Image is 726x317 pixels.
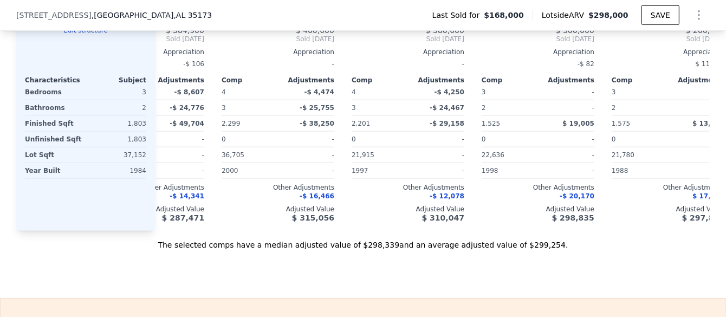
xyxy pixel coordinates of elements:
span: 2,201 [352,120,370,127]
div: 1,803 [88,116,146,131]
span: -$ 4,250 [435,88,464,96]
div: - [222,56,334,72]
button: Show Options [688,4,710,26]
div: - [670,85,724,100]
div: - [352,56,464,72]
span: $ 13,970 [692,120,724,127]
div: Adjustments [408,76,464,85]
div: 3 [352,100,406,115]
span: -$ 4,474 [304,88,334,96]
div: Characteristics [25,76,86,85]
div: Adjusted Value [222,205,334,214]
div: Other Adjustments [352,183,464,192]
div: Adjusted Value [612,205,724,214]
span: 21,915 [352,151,374,159]
div: 1,803 [88,132,146,147]
div: - [150,132,204,147]
div: The selected comps have a median adjusted value of $298,339 and an average adjusted value of $299... [16,231,710,250]
div: Adjustments [538,76,594,85]
span: Lotside ARV [542,10,588,21]
span: 4 [352,88,356,96]
div: Unfinished Sqft [25,132,83,147]
button: SAVE [641,5,679,25]
span: $ 310,047 [422,214,464,222]
div: - [410,163,464,178]
div: Adjusted Value [352,205,464,214]
span: -$ 20,170 [560,192,594,200]
div: Adjustments [668,76,724,85]
span: -$ 12,078 [430,192,464,200]
span: $168,000 [484,10,524,21]
span: 22,636 [482,151,504,159]
div: 3 [222,100,276,115]
div: Bedrooms [25,85,83,100]
span: 1,525 [482,120,500,127]
div: - [670,147,724,163]
div: - [410,132,464,147]
span: -$ 49,704 [170,120,204,127]
div: Comp [352,76,408,85]
span: Last Sold for [432,10,484,21]
span: 3 [482,88,486,96]
div: 1998 [482,163,536,178]
span: 36,705 [222,151,244,159]
span: , AL 35173 [173,11,212,20]
div: - [540,132,594,147]
div: Comp [482,76,538,85]
span: $298,000 [588,11,628,20]
span: -$ 16,466 [300,192,334,200]
div: - [670,163,724,178]
span: $ 298,835 [552,214,594,222]
span: 2,299 [222,120,240,127]
div: 1997 [352,163,406,178]
div: - [540,163,594,178]
div: Lot Sqft [25,147,83,163]
span: $ 297,844 [682,214,724,222]
span: Sold [DATE] [352,35,464,43]
div: Subject [86,76,146,85]
span: 3 [612,88,616,96]
div: - [150,147,204,163]
div: - [410,147,464,163]
div: Adjusted Value [482,205,594,214]
span: , [GEOGRAPHIC_DATA] [92,10,212,21]
div: Adjustments [278,76,334,85]
span: -$ 29,158 [430,120,464,127]
div: Appreciation [482,48,594,56]
span: Sold [DATE] [137,35,204,43]
div: 1984 [88,163,146,178]
div: Year Built [25,163,83,178]
div: 2 [482,100,536,115]
div: 1988 [612,163,666,178]
span: Sold [DATE] [612,35,724,43]
div: - [280,147,334,163]
span: -$ 24,467 [430,104,464,112]
div: Appreciation [352,48,464,56]
div: Other Adjustments [482,183,594,192]
span: -$ 38,250 [300,120,334,127]
div: Comp [612,76,668,85]
div: Bathrooms [25,100,83,115]
div: - [280,163,334,178]
span: 1,575 [612,120,630,127]
span: 0 [222,135,226,143]
span: -$ 14,341 [170,192,204,200]
div: Other Adjustments [222,183,334,192]
div: - [280,132,334,147]
span: 21,780 [612,151,634,159]
span: -$ 8,607 [174,88,204,96]
span: 0 [482,135,486,143]
span: $ 19,005 [562,120,594,127]
span: $ 315,056 [292,214,334,222]
span: 4 [222,88,226,96]
div: - [150,163,204,178]
div: - [670,132,724,147]
span: $ 287,471 [162,214,204,222]
div: Other Adjustments [612,183,724,192]
span: Sold [DATE] [222,35,334,43]
div: - [540,147,594,163]
span: -$ 82 [578,60,594,68]
span: -$ 106 [183,60,204,68]
span: 0 [352,135,356,143]
div: 37,152 [88,147,146,163]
